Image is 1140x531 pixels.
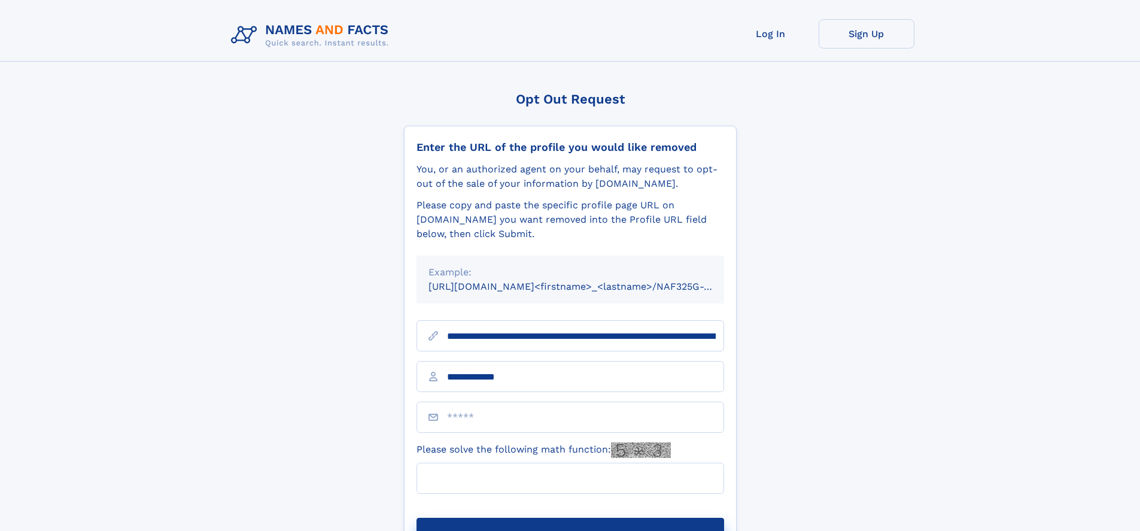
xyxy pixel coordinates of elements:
a: Sign Up [819,19,914,48]
div: You, or an authorized agent on your behalf, may request to opt-out of the sale of your informatio... [417,162,724,191]
small: [URL][DOMAIN_NAME]<firstname>_<lastname>/NAF325G-xxxxxxxx [428,281,747,292]
a: Log In [723,19,819,48]
div: Example: [428,265,712,280]
div: Opt Out Request [404,92,737,107]
div: Enter the URL of the profile you would like removed [417,141,724,154]
img: Logo Names and Facts [226,19,399,51]
label: Please solve the following math function: [417,442,671,458]
div: Please copy and paste the specific profile page URL on [DOMAIN_NAME] you want removed into the Pr... [417,198,724,241]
